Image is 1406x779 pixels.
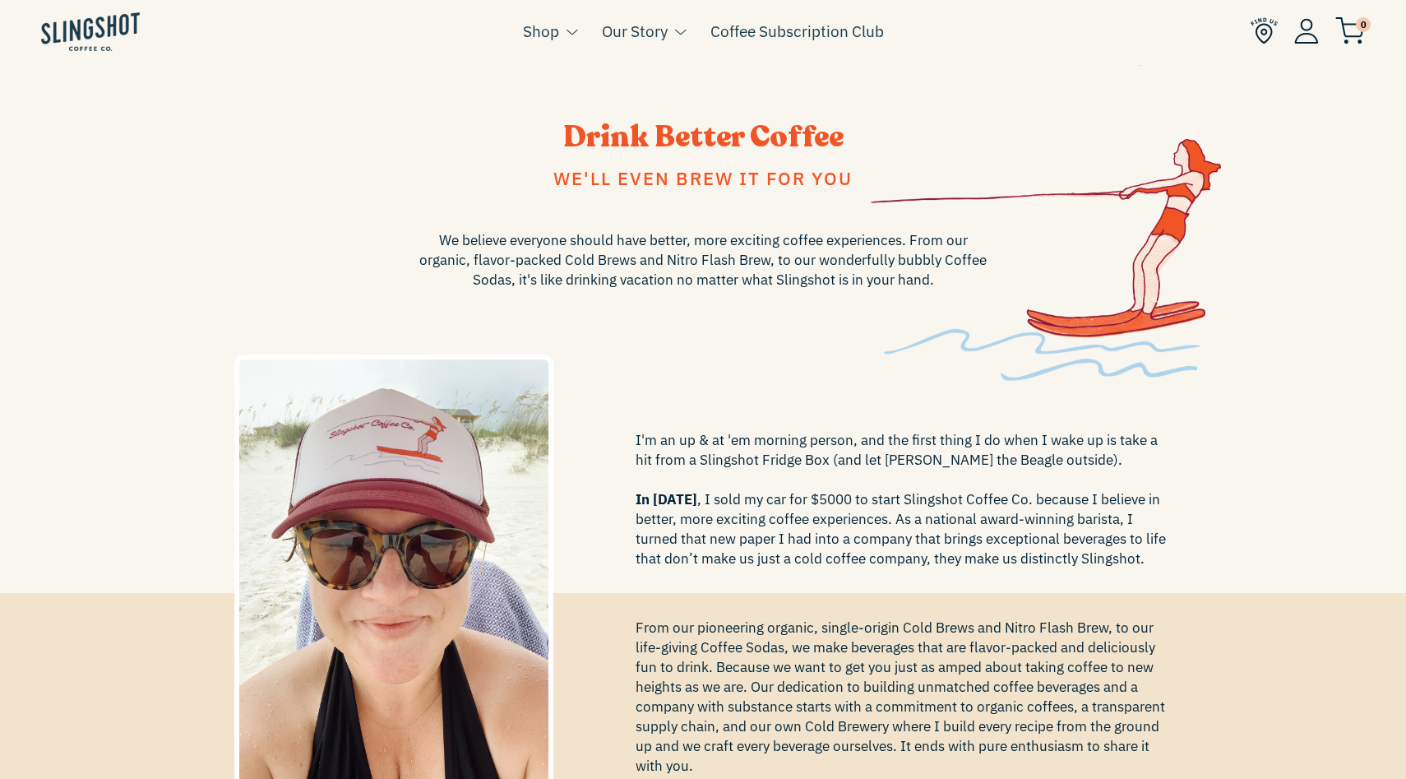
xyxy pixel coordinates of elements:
img: skiabout-1636558702133_426x.png [871,65,1221,381]
span: 0 [1356,17,1371,32]
span: We believe everyone should have better, more exciting coffee experiences. From our organic, flavo... [415,230,991,290]
a: 0 [1335,21,1365,41]
img: Account [1294,18,1319,44]
img: Find Us [1251,17,1278,44]
span: Drink Better Coffee [563,117,844,157]
a: Our Story [602,19,668,44]
span: In [DATE] [636,490,697,508]
a: Coffee Subscription Club [710,19,884,44]
span: We'll even brew it for you [553,166,853,190]
a: Shop [523,19,559,44]
img: cart [1335,17,1365,44]
span: I'm an up & at 'em morning person, and the first thing I do when I wake up is take a hit from a S... [636,430,1172,568]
